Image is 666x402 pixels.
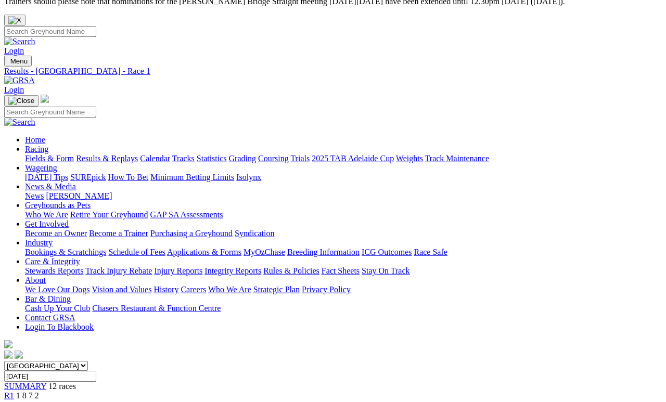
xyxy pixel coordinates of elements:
[244,248,285,256] a: MyOzChase
[181,285,206,294] a: Careers
[8,97,34,105] img: Close
[10,57,28,65] span: Menu
[258,154,289,163] a: Coursing
[25,257,80,266] a: Care & Integrity
[70,173,106,181] a: SUREpick
[204,266,261,275] a: Integrity Reports
[253,285,300,294] a: Strategic Plan
[25,266,83,275] a: Stewards Reports
[4,107,96,118] input: Search
[25,173,68,181] a: [DATE] Tips
[25,201,91,210] a: Greyhounds as Pets
[4,391,14,400] a: R1
[89,229,148,238] a: Become a Trainer
[172,154,195,163] a: Tracks
[25,173,662,182] div: Wagering
[25,182,76,191] a: News & Media
[16,391,39,400] span: 1 8 7 2
[25,135,45,144] a: Home
[208,285,251,294] a: Who We Are
[25,238,53,247] a: Industry
[396,154,423,163] a: Weights
[4,26,96,37] input: Search
[167,248,241,256] a: Applications & Forms
[4,382,46,391] a: SUMMARY
[362,248,412,256] a: ICG Outcomes
[4,46,24,55] a: Login
[4,85,24,94] a: Login
[154,266,202,275] a: Injury Reports
[153,285,178,294] a: History
[4,351,12,359] img: facebook.svg
[46,191,112,200] a: [PERSON_NAME]
[48,382,76,391] span: 12 races
[108,173,149,181] a: How To Bet
[25,304,90,313] a: Cash Up Your Club
[4,67,662,76] a: Results - [GEOGRAPHIC_DATA] - Race 1
[25,191,44,200] a: News
[140,154,170,163] a: Calendar
[25,248,662,257] div: Industry
[322,266,360,275] a: Fact Sheets
[263,266,319,275] a: Rules & Policies
[290,154,310,163] a: Trials
[92,285,151,294] a: Vision and Values
[76,154,138,163] a: Results & Replays
[4,37,35,46] img: Search
[25,191,662,201] div: News & Media
[4,95,39,107] button: Toggle navigation
[25,294,71,303] a: Bar & Dining
[25,248,106,256] a: Bookings & Scratchings
[15,351,23,359] img: twitter.svg
[4,76,35,85] img: GRSA
[4,371,96,382] input: Select date
[25,229,87,238] a: Become an Owner
[4,118,35,127] img: Search
[235,229,274,238] a: Syndication
[25,276,46,284] a: About
[236,173,261,181] a: Isolynx
[312,154,394,163] a: 2025 TAB Adelaide Cup
[25,266,662,276] div: Care & Integrity
[25,285,89,294] a: We Love Our Dogs
[4,340,12,348] img: logo-grsa-white.png
[108,248,165,256] a: Schedule of Fees
[4,56,32,67] button: Toggle navigation
[25,210,662,219] div: Greyhounds as Pets
[25,219,69,228] a: Get Involved
[150,229,233,238] a: Purchasing a Greyhound
[4,15,25,26] button: Close
[25,145,48,153] a: Racing
[197,154,227,163] a: Statistics
[362,266,409,275] a: Stay On Track
[92,304,221,313] a: Chasers Restaurant & Function Centre
[25,304,662,313] div: Bar & Dining
[85,266,152,275] a: Track Injury Rebate
[25,163,57,172] a: Wagering
[150,210,223,219] a: GAP SA Assessments
[25,229,662,238] div: Get Involved
[302,285,351,294] a: Privacy Policy
[25,285,662,294] div: About
[414,248,447,256] a: Race Safe
[150,173,234,181] a: Minimum Betting Limits
[25,154,662,163] div: Racing
[25,154,74,163] a: Fields & Form
[287,248,360,256] a: Breeding Information
[8,16,21,24] img: X
[25,313,75,322] a: Contact GRSA
[25,322,94,331] a: Login To Blackbook
[25,210,68,219] a: Who We Are
[70,210,148,219] a: Retire Your Greyhound
[229,154,256,163] a: Grading
[425,154,489,163] a: Track Maintenance
[41,95,49,103] img: logo-grsa-white.png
